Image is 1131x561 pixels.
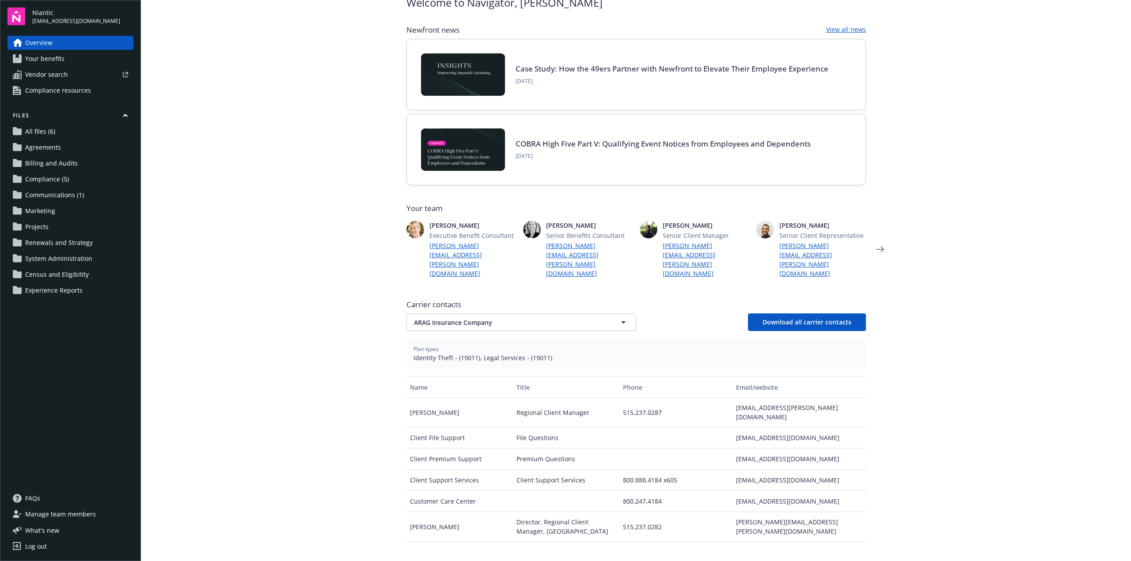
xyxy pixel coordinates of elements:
[779,241,866,278] a: [PERSON_NAME][EMAIL_ADDRESS][PERSON_NAME][DOMAIN_NAME]
[873,242,887,256] a: Next
[25,539,47,553] div: Log out
[546,241,633,278] a: [PERSON_NAME][EMAIL_ADDRESS][PERSON_NAME][DOMAIN_NAME]
[826,25,866,35] a: View all news
[732,427,865,448] div: [EMAIL_ADDRESS][DOMAIN_NAME]
[414,318,598,327] span: ARAG Insurance Company
[516,64,828,74] a: Case Study: How the 49ers Partner with Newfront to Elevate Their Employee Experience
[406,25,459,35] span: Newfront news
[8,83,133,98] a: Compliance resources
[732,512,865,542] div: [PERSON_NAME][EMAIL_ADDRESS][PERSON_NAME][DOMAIN_NAME]
[619,491,732,512] div: 800.247.4184
[732,491,865,512] div: [EMAIL_ADDRESS][DOMAIN_NAME]
[8,124,133,139] a: All files (6)
[8,156,133,170] a: Billing and Audits
[406,512,513,542] div: [PERSON_NAME]
[25,267,89,282] span: Census and Eligibility
[25,188,84,202] span: Communications (1)
[523,221,541,238] img: photo
[8,112,133,123] button: Files
[640,221,657,238] img: photo
[25,236,93,250] span: Renewals and Strategy
[619,512,732,542] div: 515.237.0282
[513,448,619,470] div: Premium Questions
[25,252,92,266] span: System Administration
[619,377,732,398] button: Phone
[25,68,68,82] span: Vendor search
[8,252,133,266] a: System Administration
[513,377,619,398] button: Title
[8,188,133,202] a: Communications (1)
[516,383,616,392] div: Title
[8,220,133,234] a: Projects
[8,204,133,218] a: Marketing
[516,139,811,149] a: COBRA High Five Part V: Qualifying Event Notices from Employees and Dependents
[406,470,513,491] div: Client Support Services
[513,398,619,427] div: Regional Client Manager
[421,53,505,96] img: Card Image - INSIGHTS copy.png
[748,313,866,331] button: Download all carrier contacts
[732,470,865,491] div: [EMAIL_ADDRESS][DOMAIN_NAME]
[663,231,749,240] span: Senior Client Manager
[25,507,96,521] span: Manage team members
[414,353,859,362] span: Identity Theft - (19011), Legal Services - (19011)
[516,152,811,160] span: [DATE]
[406,313,636,331] button: ARAG Insurance Company
[25,526,59,535] span: What ' s new
[25,140,61,154] span: Agreements
[25,220,49,234] span: Projects
[516,77,828,85] span: [DATE]
[623,383,729,392] div: Phone
[25,491,40,505] span: FAQs
[8,52,133,66] a: Your benefits
[414,345,859,353] span: Plan types
[8,36,133,50] a: Overview
[25,83,91,98] span: Compliance resources
[406,491,513,512] div: Customer Care Center
[25,204,55,218] span: Marketing
[429,241,516,278] a: [PERSON_NAME][EMAIL_ADDRESS][PERSON_NAME][DOMAIN_NAME]
[25,172,69,186] span: Compliance (5)
[779,221,866,230] span: [PERSON_NAME]
[406,203,866,214] span: Your team
[619,470,732,491] div: 800.888.4184 x605
[25,124,55,139] span: All files (6)
[513,512,619,542] div: Director, Regional Client Manager, [GEOGRAPHIC_DATA]
[732,448,865,470] div: [EMAIL_ADDRESS][DOMAIN_NAME]
[406,427,513,448] div: Client File Support
[406,448,513,470] div: Client Premium Support
[8,267,133,282] a: Census and Eligibility
[8,283,133,297] a: Experience Reports
[8,526,73,535] button: What's new
[406,377,513,398] button: Name
[32,17,120,25] span: [EMAIL_ADDRESS][DOMAIN_NAME]
[513,427,619,448] div: File Questions
[546,231,633,240] span: Senior Benefits Consultant
[513,470,619,491] div: Client Support Services
[32,8,120,17] span: Niantic
[25,52,65,66] span: Your benefits
[732,377,865,398] button: Email/website
[8,507,133,521] a: Manage team members
[8,8,25,25] img: navigator-logo.svg
[8,68,133,82] a: Vendor search
[406,398,513,427] div: [PERSON_NAME]
[732,398,865,427] div: [EMAIL_ADDRESS][PERSON_NAME][DOMAIN_NAME]
[25,156,78,170] span: Billing and Audits
[736,383,862,392] div: Email/website
[429,221,516,230] span: [PERSON_NAME]
[756,221,774,238] img: photo
[619,398,732,427] div: 515.237.0287
[25,283,83,297] span: Experience Reports
[8,172,133,186] a: Compliance (5)
[8,236,133,250] a: Renewals and Strategy
[546,221,633,230] span: [PERSON_NAME]
[779,231,866,240] span: Senior Client Representative
[429,231,516,240] span: Executive Benefit Consultant
[8,491,133,505] a: FAQs
[410,383,509,392] div: Name
[25,36,53,50] span: Overview
[32,8,133,25] button: Niantic[EMAIL_ADDRESS][DOMAIN_NAME]
[421,128,505,171] img: BLOG-Card Image - Compliance - COBRA High Five Pt 5 - 09-11-25.jpg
